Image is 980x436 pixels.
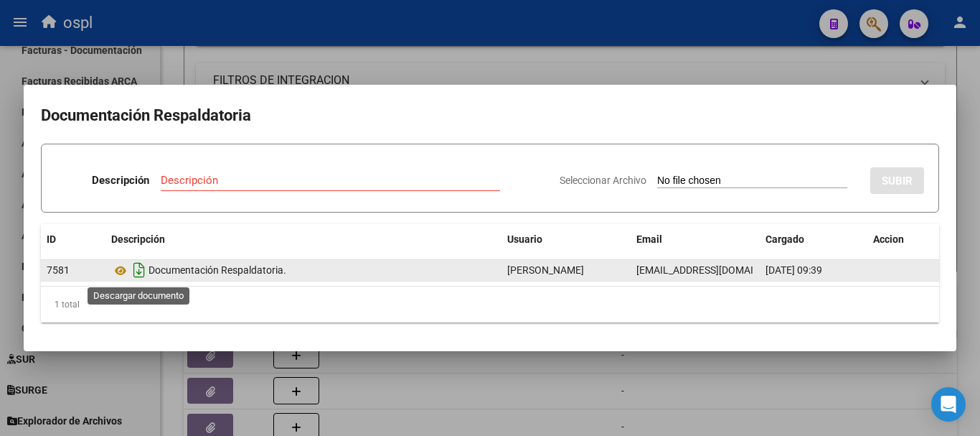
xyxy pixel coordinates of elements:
[111,259,496,282] div: Documentación Respaldatoria.
[636,233,662,245] span: Email
[41,102,939,129] h2: Documentación Respaldatoria
[92,172,149,189] p: Descripción
[870,167,924,194] button: SUBIR
[111,233,165,245] span: Descripción
[873,233,904,245] span: Accion
[105,224,501,255] datatable-header-cell: Descripción
[882,175,913,187] span: SUBIR
[501,224,631,255] datatable-header-cell: Usuario
[507,233,542,245] span: Usuario
[760,224,867,255] datatable-header-cell: Cargado
[765,264,822,276] span: [DATE] 09:39
[765,233,804,245] span: Cargado
[636,264,796,276] span: [EMAIL_ADDRESS][DOMAIN_NAME]
[867,224,939,255] datatable-header-cell: Accion
[47,233,56,245] span: ID
[41,287,939,323] div: 1 total
[560,175,646,186] span: Seleccionar Archivo
[631,224,760,255] datatable-header-cell: Email
[41,224,105,255] datatable-header-cell: ID
[931,387,966,422] div: Open Intercom Messenger
[47,264,70,276] span: 7581
[507,264,584,276] span: [PERSON_NAME]
[130,259,149,282] i: Descargar documento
